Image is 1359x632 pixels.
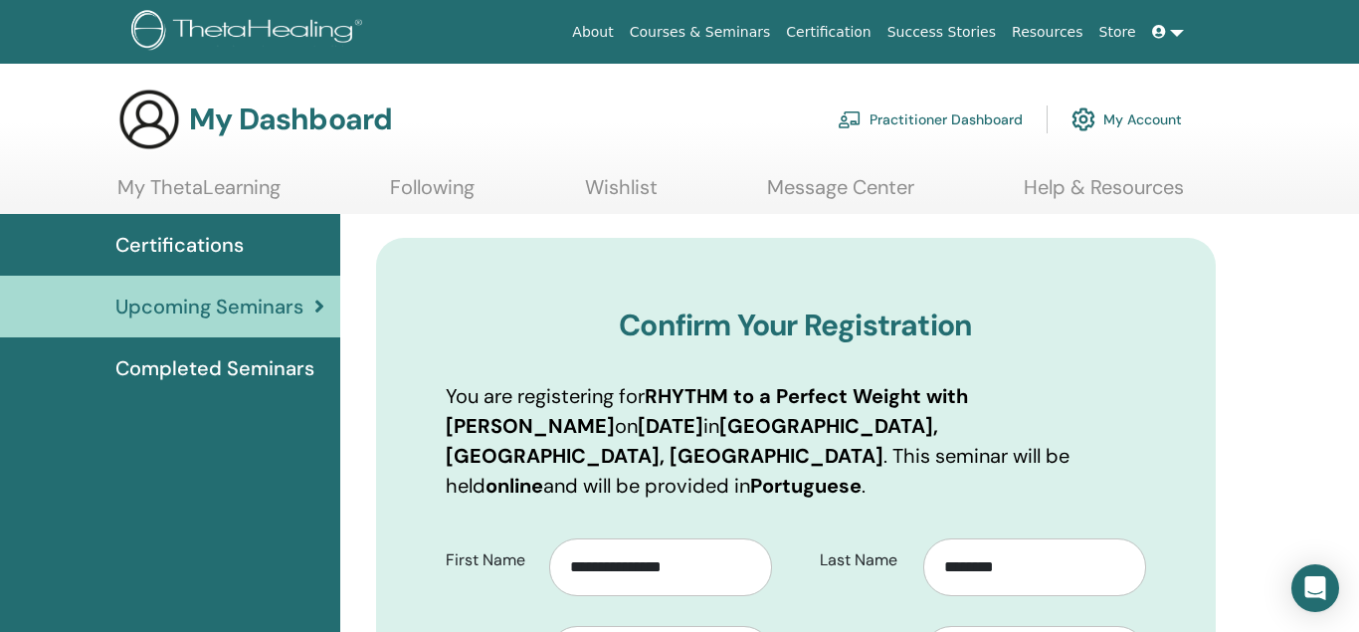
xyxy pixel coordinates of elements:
h3: My Dashboard [189,102,392,137]
b: Portuguese [750,473,862,499]
span: Certifications [115,230,244,260]
a: Message Center [767,175,914,214]
label: Last Name [805,541,923,579]
img: generic-user-icon.jpg [117,88,181,151]
a: Following [390,175,475,214]
b: [DATE] [638,413,703,439]
img: chalkboard-teacher.svg [838,110,862,128]
a: Resources [1004,14,1091,51]
a: Wishlist [585,175,658,214]
a: Store [1091,14,1144,51]
img: logo.png [131,10,369,55]
img: cog.svg [1071,103,1095,136]
a: About [564,14,621,51]
b: RHYTHM to a Perfect Weight with [PERSON_NAME] [446,383,968,439]
span: Upcoming Seminars [115,292,303,321]
a: My Account [1071,98,1182,141]
label: First Name [431,541,549,579]
a: My ThetaLearning [117,175,281,214]
a: Practitioner Dashboard [838,98,1023,141]
a: Success Stories [879,14,1004,51]
span: Completed Seminars [115,353,314,383]
div: Open Intercom Messenger [1291,564,1339,612]
a: Certification [778,14,878,51]
a: Help & Resources [1024,175,1184,214]
a: Courses & Seminars [622,14,779,51]
b: online [485,473,543,499]
p: You are registering for on in . This seminar will be held and will be provided in . [446,381,1147,501]
h3: Confirm Your Registration [446,308,1147,343]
